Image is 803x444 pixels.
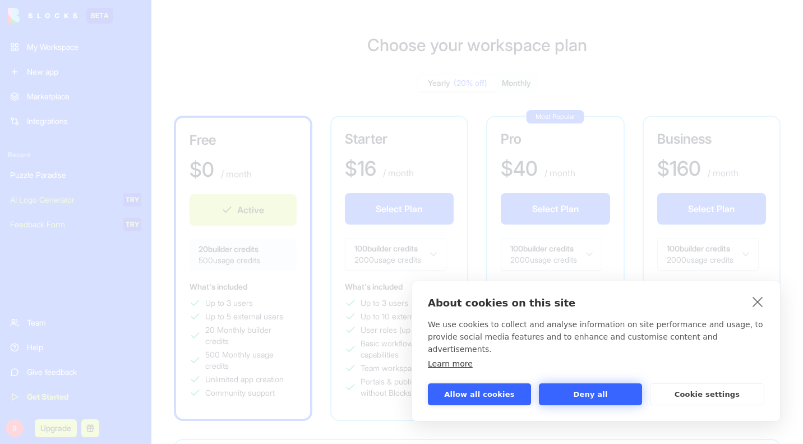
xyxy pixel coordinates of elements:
strong: About cookies on this site [428,297,575,309]
button: Deny all [539,383,642,405]
a: close [749,292,767,310]
button: Cookie settings [650,383,764,405]
p: We use cookies to collect and analyse information on site performance and usage, to provide socia... [428,318,764,355]
a: Learn more [428,359,473,368]
button: Allow all cookies [428,383,531,405]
